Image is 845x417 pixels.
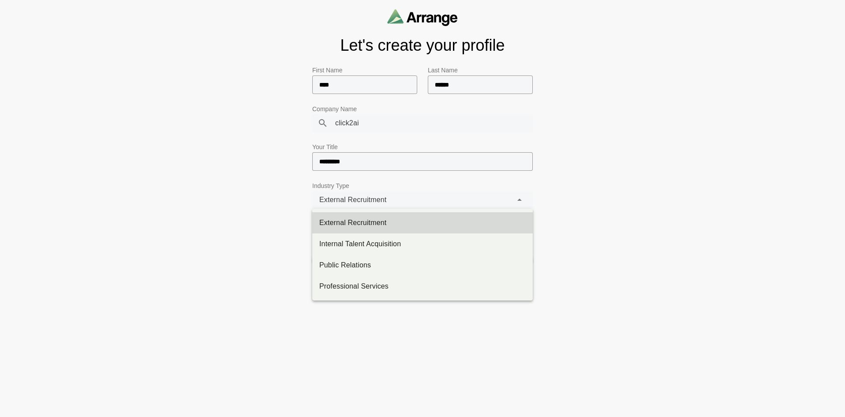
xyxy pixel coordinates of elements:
span: click2ai [335,117,359,129]
p: Industry Type [312,180,533,191]
div: External Recruitment [319,218,526,228]
p: Company Name [312,104,533,114]
img: arrangeai-name-small-logo.4d2b8aee.svg [387,9,458,26]
span: External Recruitment [319,194,386,206]
div: Internal Talent Acquisition [319,239,526,249]
p: Your Title [312,142,533,152]
p: First Name [312,65,417,75]
div: Public Relations [319,260,526,270]
h1: Let's create your profile [312,37,533,54]
div: Professional Services [319,281,526,292]
p: Last Name [428,65,533,75]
